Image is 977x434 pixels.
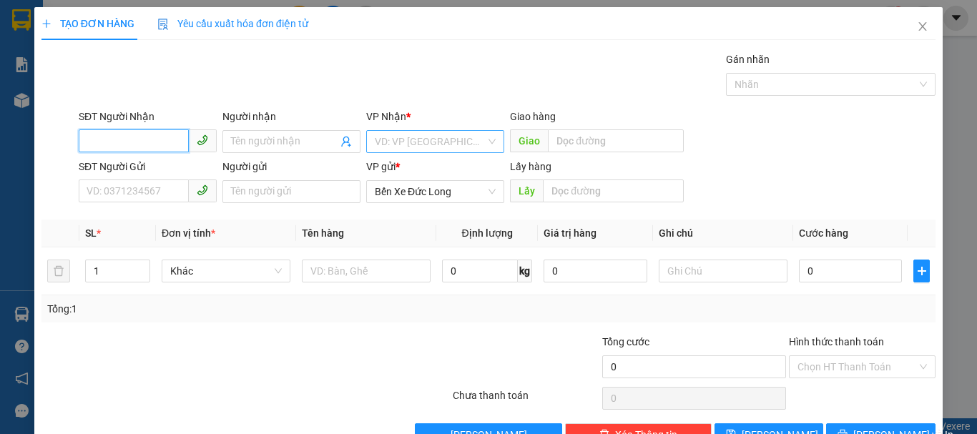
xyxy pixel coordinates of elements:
[222,109,360,124] div: Người nhận
[85,227,97,239] span: SL
[157,19,169,30] img: icon
[602,336,649,347] span: Tổng cước
[79,159,217,174] div: SĐT Người Gửi
[543,179,684,202] input: Dọc đường
[510,129,548,152] span: Giao
[917,21,928,32] span: close
[799,227,848,239] span: Cước hàng
[197,184,208,196] span: phone
[366,111,406,122] span: VP Nhận
[162,227,215,239] span: Đơn vị tính
[544,227,596,239] span: Giá trị hàng
[451,388,601,413] div: Chưa thanh toán
[461,227,512,239] span: Định lượng
[197,134,208,146] span: phone
[41,19,51,29] span: plus
[659,260,787,282] input: Ghi Chú
[302,260,431,282] input: VD: Bàn, Ghế
[913,260,930,282] button: plus
[340,136,352,147] span: user-add
[302,227,344,239] span: Tên hàng
[518,260,532,282] span: kg
[510,161,551,172] span: Lấy hàng
[47,301,378,317] div: Tổng: 1
[510,179,543,202] span: Lấy
[903,7,943,47] button: Close
[79,109,217,124] div: SĐT Người Nhận
[157,18,308,29] span: Yêu cầu xuất hóa đơn điện tử
[366,159,504,174] div: VP gửi
[170,260,282,282] span: Khác
[510,111,556,122] span: Giao hàng
[914,265,929,277] span: plus
[544,260,647,282] input: 0
[47,260,70,282] button: delete
[653,220,793,247] th: Ghi chú
[41,18,134,29] span: TẠO ĐƠN HÀNG
[222,159,360,174] div: Người gửi
[548,129,684,152] input: Dọc đường
[375,181,496,202] span: Bến Xe Đức Long
[789,336,884,347] label: Hình thức thanh toán
[726,54,770,65] label: Gán nhãn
